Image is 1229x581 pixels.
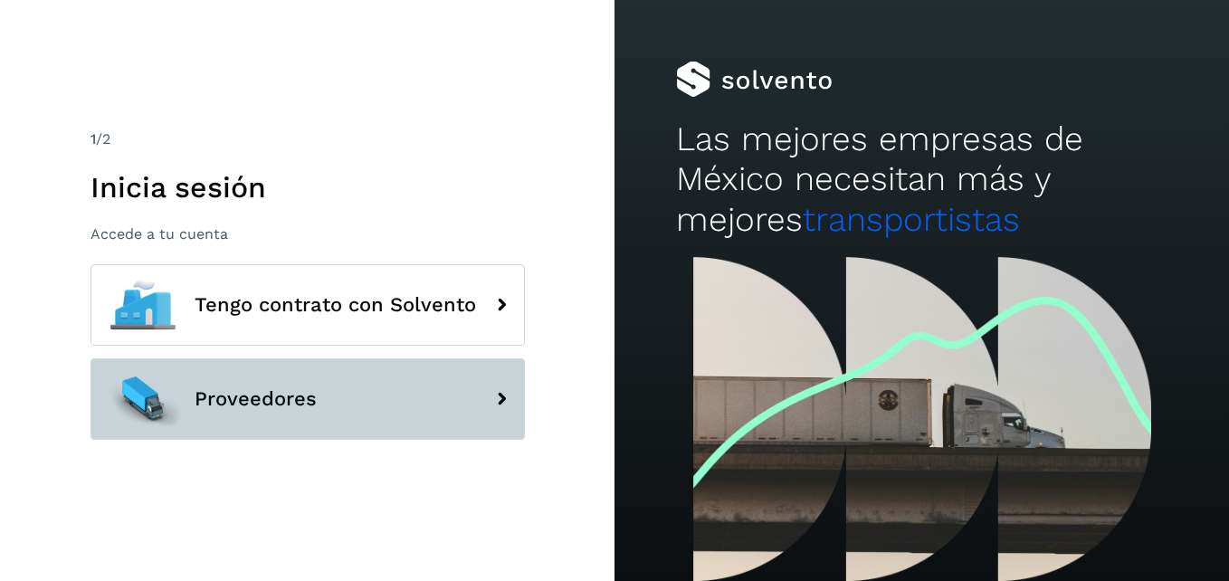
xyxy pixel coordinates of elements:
p: Accede a tu cuenta [91,225,525,243]
h1: Inicia sesión [91,170,525,205]
div: /2 [91,129,525,150]
button: Proveedores [91,358,525,440]
button: Tengo contrato con Solvento [91,264,525,346]
span: Proveedores [195,388,317,410]
span: Tengo contrato con Solvento [195,294,476,316]
span: 1 [91,130,96,148]
h2: Las mejores empresas de México necesitan más y mejores [676,119,1167,240]
span: transportistas [803,200,1020,239]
